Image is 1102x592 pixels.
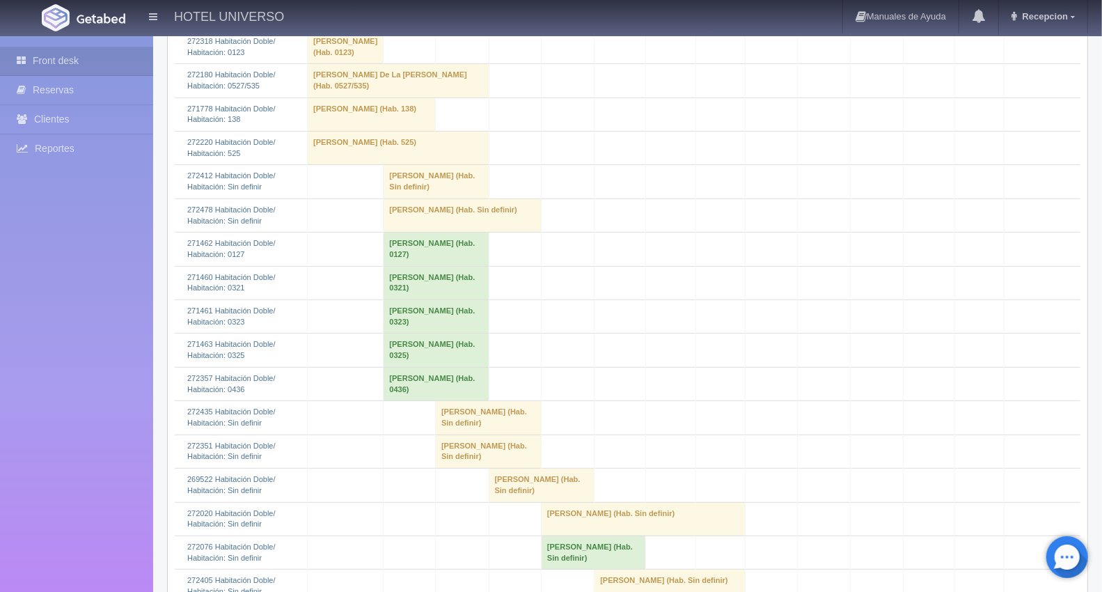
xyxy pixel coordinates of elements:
[187,407,276,427] a: 272435 Habitación Doble/Habitación: Sin definir
[542,502,746,536] td: [PERSON_NAME] (Hab. Sin definir)
[187,340,276,359] a: 271463 Habitación Doble/Habitación: 0325
[77,13,125,24] img: Getabed
[489,469,595,502] td: [PERSON_NAME] (Hab. Sin definir)
[308,64,489,98] td: [PERSON_NAME] De La [PERSON_NAME] (Hab. 0527/535)
[542,536,646,569] td: [PERSON_NAME] (Hab. Sin definir)
[42,4,70,31] img: Getabed
[187,37,276,56] a: 272318 Habitación Doble/Habitación: 0123
[384,165,489,198] td: [PERSON_NAME] (Hab. Sin definir)
[384,266,489,299] td: [PERSON_NAME] (Hab. 0321)
[436,435,542,468] td: [PERSON_NAME] (Hab. Sin definir)
[187,70,276,90] a: 272180 Habitación Doble/Habitación: 0527/535
[384,198,542,232] td: [PERSON_NAME] (Hab. Sin definir)
[187,138,276,157] a: 272220 Habitación Doble/Habitación: 525
[187,239,276,258] a: 271462 Habitación Doble/Habitación: 0127
[187,374,276,394] a: 272357 Habitación Doble/Habitación: 0436
[187,543,276,562] a: 272076 Habitación Doble/Habitación: Sin definir
[308,132,489,165] td: [PERSON_NAME] (Hab. 525)
[187,475,276,494] a: 269522 Habitación Doble/Habitación: Sin definir
[308,98,436,131] td: [PERSON_NAME] (Hab. 138)
[384,334,489,367] td: [PERSON_NAME] (Hab. 0325)
[187,509,276,529] a: 272020 Habitación Doble/Habitación: Sin definir
[187,442,276,461] a: 272351 Habitación Doble/Habitación: Sin definir
[187,171,276,191] a: 272412 Habitación Doble/Habitación: Sin definir
[384,367,489,400] td: [PERSON_NAME] (Hab. 0436)
[174,7,284,24] h4: HOTEL UNIVERSO
[187,273,276,293] a: 271460 Habitación Doble/Habitación: 0321
[187,104,276,124] a: 271778 Habitación Doble/Habitación: 138
[384,300,489,334] td: [PERSON_NAME] (Hab. 0323)
[308,30,384,63] td: [PERSON_NAME] (Hab. 0123)
[1019,11,1069,22] span: Recepcion
[187,205,276,225] a: 272478 Habitación Doble/Habitación: Sin definir
[436,401,542,435] td: [PERSON_NAME] (Hab. Sin definir)
[187,306,276,326] a: 271461 Habitación Doble/Habitación: 0323
[384,233,489,266] td: [PERSON_NAME] (Hab. 0127)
